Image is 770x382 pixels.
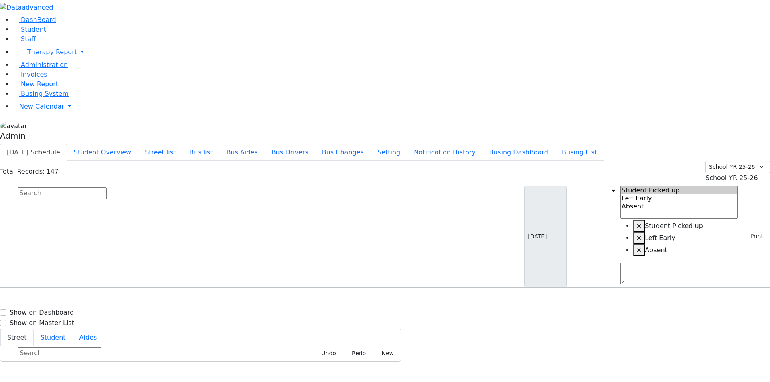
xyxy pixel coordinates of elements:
span: 147 [46,168,59,175]
a: Invoices [13,71,47,78]
span: Busing System [21,90,69,97]
span: Absent [645,246,667,254]
span: × [636,222,642,230]
label: Show on Master List [10,318,74,328]
a: Busing System [13,90,69,97]
button: Street list [138,144,182,161]
button: Student Overview [67,144,138,161]
span: Student Picked up [645,222,703,230]
a: Staff [13,35,36,43]
span: School YR 25-26 [705,174,758,182]
input: Search [18,347,101,359]
li: Absent [633,244,738,256]
button: Undo [312,347,340,360]
span: × [636,246,642,254]
button: Student [34,329,73,346]
a: New Calendar [13,99,770,115]
span: Administration [21,61,68,69]
select: Default select example [705,161,770,173]
li: Left Early [633,232,738,244]
a: New Report [13,80,58,88]
a: Therapy Report [13,44,770,60]
button: Bus Changes [315,144,371,161]
span: DashBoard [21,16,56,24]
button: Remove item [633,244,645,256]
button: Remove item [633,220,645,232]
option: Absent [621,202,738,210]
button: Street [0,329,34,346]
button: Bus list [182,144,219,161]
a: DashBoard [13,16,56,24]
span: Student [21,26,46,33]
button: Aides [73,329,104,346]
button: Remove item [633,232,645,244]
input: Search [18,187,107,199]
a: Student [13,26,46,33]
button: Busing List [555,144,604,161]
span: New Calendar [19,103,64,110]
button: Bus Drivers [265,144,315,161]
button: Bus Aides [219,144,264,161]
span: Left Early [645,234,675,242]
option: Student Picked up [621,186,738,194]
textarea: Search [620,263,625,284]
span: Therapy Report [27,48,77,56]
button: New [373,347,397,360]
li: Student Picked up [633,220,738,232]
span: New Report [21,80,58,88]
button: Notification History [407,144,482,161]
span: × [636,234,642,242]
button: Redo [343,347,369,360]
button: Setting [371,144,407,161]
button: Print [741,230,767,243]
span: Staff [21,35,36,43]
button: Busing DashBoard [482,144,555,161]
option: Left Early [621,194,738,202]
label: Show on Dashboard [10,308,74,317]
div: Street [0,346,401,361]
span: Invoices [21,71,47,78]
a: Administration [13,61,68,69]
